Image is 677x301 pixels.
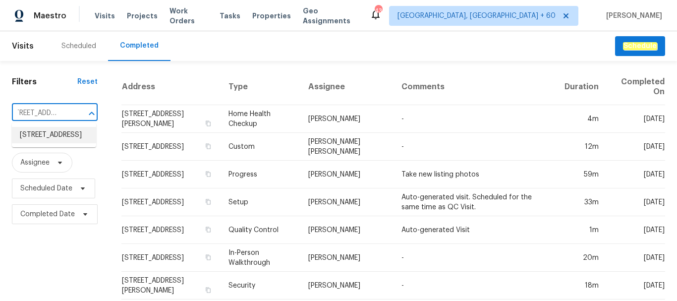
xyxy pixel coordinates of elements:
td: [DATE] [607,216,665,244]
td: 59m [557,161,607,188]
td: Quality Control [221,216,300,244]
td: Custom [221,133,300,161]
th: Address [121,69,221,105]
td: Progress [221,161,300,188]
div: Reset [77,77,98,87]
button: Copy Address [204,170,213,179]
button: Schedule [615,36,665,57]
th: Assignee [300,69,394,105]
span: [GEOGRAPHIC_DATA], [GEOGRAPHIC_DATA] + 60 [397,11,556,21]
th: Duration [557,69,607,105]
th: Completed On [607,69,665,105]
button: Copy Address [204,253,213,262]
button: Copy Address [204,225,213,234]
td: [PERSON_NAME] [300,244,394,272]
li: [STREET_ADDRESS] [12,127,96,143]
span: Assignee [20,158,50,168]
span: Visits [12,35,34,57]
span: Work Orders [169,6,208,26]
td: Setup [221,188,300,216]
td: [STREET_ADDRESS] [121,244,221,272]
button: Copy Address [204,142,213,151]
button: Copy Address [204,286,213,295]
button: Close [85,107,99,120]
span: Tasks [220,12,240,19]
td: [PERSON_NAME] [300,161,394,188]
td: 33m [557,188,607,216]
div: Completed [120,41,159,51]
td: Auto-generated visit. Scheduled for the same time as QC Visit. [394,188,557,216]
button: Copy Address [204,197,213,206]
div: 438 [375,6,382,16]
em: Schedule [623,42,657,50]
td: 1m [557,216,607,244]
span: Visits [95,11,115,21]
td: - [394,105,557,133]
th: Comments [394,69,557,105]
td: [STREET_ADDRESS] [121,161,221,188]
td: Take new listing photos [394,161,557,188]
td: [DATE] [607,272,665,300]
td: 4m [557,105,607,133]
td: [STREET_ADDRESS][PERSON_NAME] [121,105,221,133]
td: [PERSON_NAME] [PERSON_NAME] [300,133,394,161]
span: Completed Date [20,209,75,219]
h1: Filters [12,77,77,87]
td: [PERSON_NAME] [300,272,394,300]
td: [STREET_ADDRESS][PERSON_NAME] [121,272,221,300]
td: Security [221,272,300,300]
td: - [394,244,557,272]
td: [PERSON_NAME] [300,188,394,216]
td: - [394,272,557,300]
td: [DATE] [607,244,665,272]
td: - [394,133,557,161]
td: Auto-generated Visit [394,216,557,244]
span: Properties [252,11,291,21]
span: Projects [127,11,158,21]
td: [PERSON_NAME] [300,216,394,244]
th: Type [221,69,300,105]
td: [STREET_ADDRESS] [121,188,221,216]
td: [DATE] [607,161,665,188]
td: [STREET_ADDRESS] [121,133,221,161]
button: Copy Address [204,119,213,128]
span: Maestro [34,11,66,21]
td: In-Person Walkthrough [221,244,300,272]
div: Scheduled [61,41,96,51]
span: Scheduled Date [20,183,72,193]
td: Home Health Checkup [221,105,300,133]
td: 18m [557,272,607,300]
td: [PERSON_NAME] [300,105,394,133]
td: 20m [557,244,607,272]
span: [PERSON_NAME] [602,11,662,21]
td: [DATE] [607,133,665,161]
input: Search for an address... [12,106,70,121]
td: [DATE] [607,105,665,133]
span: Geo Assignments [303,6,358,26]
td: [DATE] [607,188,665,216]
td: 12m [557,133,607,161]
td: [STREET_ADDRESS] [121,216,221,244]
